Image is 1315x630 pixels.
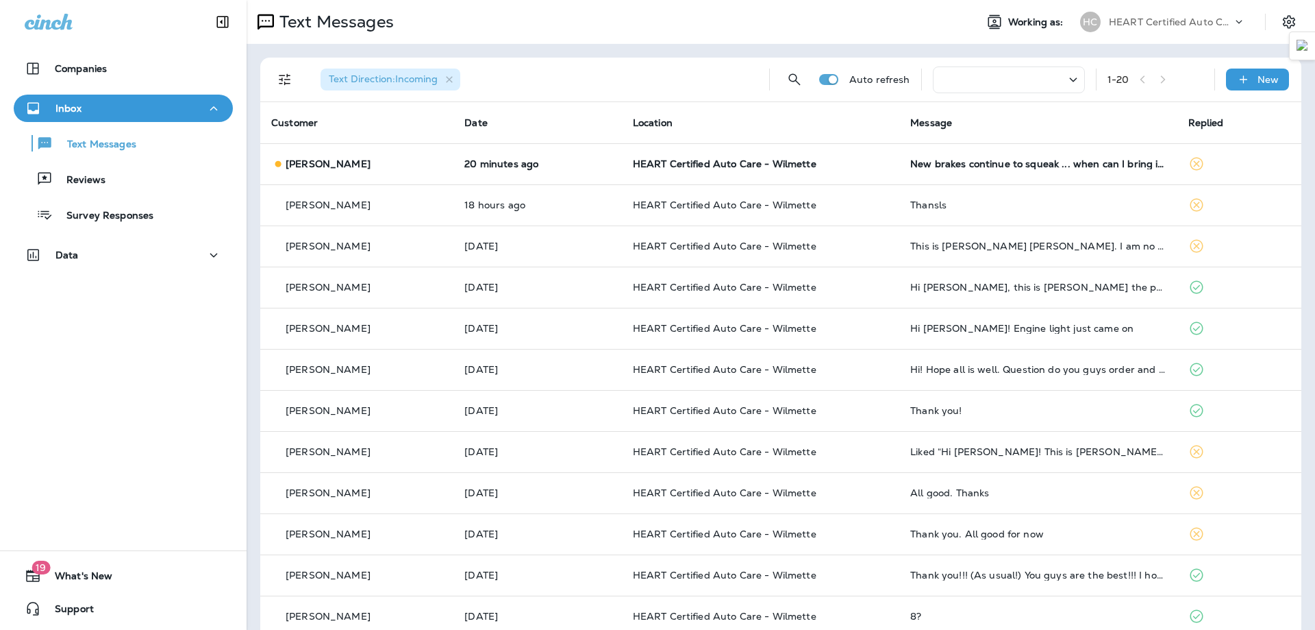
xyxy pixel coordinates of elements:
button: Search Messages [781,66,808,93]
button: Inbox [14,95,233,122]
div: Thank you!!! (As usual!) You guys are the best!!! I hope you all have an easy day and amazing wee... [910,570,1166,581]
p: Companies [55,63,107,74]
span: What's New [41,570,112,587]
div: Text Direction:Incoming [321,69,460,90]
div: HC [1080,12,1101,32]
p: [PERSON_NAME] [286,241,371,252]
p: Aug 4, 2025 09:11 AM [464,529,610,540]
p: Aug 6, 2025 05:23 PM [464,323,610,334]
div: Thank you! [910,405,1166,416]
span: HEART Certified Auto Care - Wilmette [633,528,816,540]
button: Text Messages [14,129,233,158]
p: Text Messages [274,12,394,32]
p: Aug 12, 2025 10:50 AM [464,158,610,169]
p: Aug 4, 2025 11:14 AM [464,446,610,457]
p: Aug 11, 2025 04:20 PM [464,199,610,210]
div: Hi Armando! Engine light just came on [910,323,1166,334]
button: Data [14,241,233,269]
button: Filters [271,66,299,93]
p: Inbox [55,103,82,114]
div: Hi Armando, this is Molly Stamer the proud owner of the oil consumption kit 2020. Listen you are ... [910,282,1166,293]
button: Reviews [14,165,233,193]
div: Thank you. All good for now [910,529,1166,540]
p: Auto refresh [849,74,910,85]
span: HEART Certified Auto Care - Wilmette [633,322,816,335]
span: Text Direction : Incoming [329,73,438,85]
div: New brakes continue to squeak ... when can I bring in the Atlas? [910,158,1166,169]
p: Aug 1, 2025 09:16 AM [464,570,610,581]
span: Support [41,603,94,620]
div: Hi! Hope all is well. Question do you guys order and install right taillights for 2021 Volvo XC90 ? [910,364,1166,375]
span: Customer [271,117,318,129]
span: HEART Certified Auto Care - Wilmette [633,610,816,622]
p: [PERSON_NAME] [286,364,371,375]
div: All good. Thanks [910,487,1166,498]
p: Reviews [53,174,105,187]
p: [PERSON_NAME] [286,199,371,210]
span: HEART Certified Auto Care - Wilmette [633,199,816,211]
p: [PERSON_NAME] [286,611,371,622]
span: HEART Certified Auto Care - Wilmette [633,487,816,499]
span: HEART Certified Auto Care - Wilmette [633,569,816,581]
button: Survey Responses [14,200,233,229]
p: [PERSON_NAME] [286,405,371,416]
p: Aug 11, 2025 09:18 AM [464,241,610,252]
p: HEART Certified Auto Care [1109,16,1232,27]
span: 19 [32,561,50,574]
span: HEART Certified Auto Care - Wilmette [633,404,816,417]
p: Aug 5, 2025 10:01 AM [464,405,610,416]
span: Location [633,117,673,129]
p: [PERSON_NAME] [286,570,371,581]
span: HEART Certified Auto Care - Wilmette [633,158,816,170]
button: Support [14,595,233,622]
p: [PERSON_NAME] [286,282,371,293]
p: Text Messages [53,138,136,152]
span: HEART Certified Auto Care - Wilmette [633,240,816,252]
p: Aug 10, 2025 12:50 PM [464,282,610,293]
span: Date [464,117,488,129]
button: 19What's New [14,562,233,590]
div: Liked “Hi Vasilios! This is Dmitri, from HEART Certified Auto Care - Wilmette. I have a few open ... [910,446,1166,457]
div: 8? [910,611,1166,622]
p: Survey Responses [53,210,153,223]
img: Detect Auto [1297,40,1309,52]
p: [PERSON_NAME] [286,158,371,169]
p: Aug 4, 2025 09:24 AM [464,487,610,498]
p: [PERSON_NAME] [286,446,371,457]
p: [PERSON_NAME] [286,529,371,540]
button: Collapse Sidebar [203,8,242,36]
p: [PERSON_NAME] [286,323,371,334]
p: Data [55,250,79,261]
p: Aug 6, 2025 09:19 AM [464,364,610,375]
p: New [1257,74,1279,85]
span: Working as: [1008,16,1066,28]
span: HEART Certified Auto Care - Wilmette [633,281,816,293]
span: Message [910,117,952,129]
span: HEART Certified Auto Care - Wilmette [633,446,816,458]
button: Companies [14,55,233,82]
p: Jul 31, 2025 05:01 PM [464,611,610,622]
div: Thansls [910,199,1166,210]
div: 1 - 20 [1107,74,1129,85]
button: Settings [1277,10,1301,34]
span: Replied [1188,117,1224,129]
p: [PERSON_NAME] [286,487,371,498]
span: HEART Certified Auto Care - Wilmette [633,363,816,376]
div: This is Stephanie Nora. I am no longer married to White. Please note this in your correspondence.... [910,241,1166,252]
